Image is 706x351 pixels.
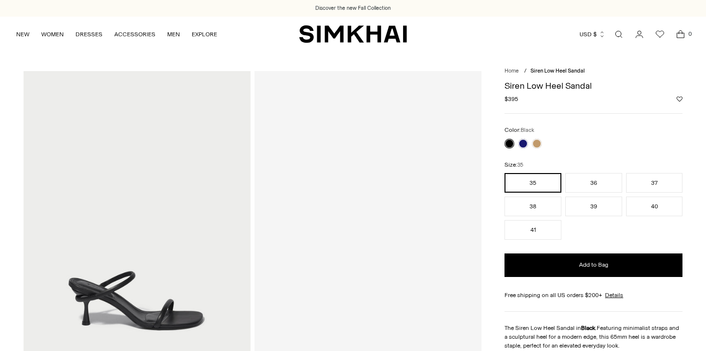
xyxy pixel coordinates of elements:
[192,24,217,45] a: EXPLORE
[626,197,683,216] button: 40
[609,25,629,44] a: Open search modal
[504,253,682,277] button: Add to Bag
[504,324,682,350] p: The Siren Low Heel Sandal in . Featuring minimalist straps and a sculptural heel for a modern edg...
[504,160,523,170] label: Size:
[671,25,690,44] a: Open cart modal
[565,197,622,216] button: 39
[677,96,682,102] button: Add to Wishlist
[650,25,670,44] a: Wishlist
[114,24,155,45] a: ACCESSORIES
[504,68,519,74] a: Home
[565,173,622,193] button: 36
[315,4,391,12] a: Discover the new Fall Collection
[504,95,518,103] span: $395
[167,24,180,45] a: MEN
[581,325,595,331] strong: Black
[685,29,694,38] span: 0
[626,173,683,193] button: 37
[299,25,407,44] a: SIMKHAI
[504,220,561,240] button: 41
[504,173,561,193] button: 35
[579,261,608,269] span: Add to Bag
[530,68,585,74] span: Siren Low Heel Sandal
[630,25,649,44] a: Go to the account page
[504,197,561,216] button: 38
[504,125,534,135] label: Color:
[517,162,523,168] span: 35
[580,24,605,45] button: USD $
[521,127,534,133] span: Black
[76,24,102,45] a: DRESSES
[524,67,527,75] div: /
[504,81,682,90] h1: Siren Low Heel Sandal
[504,67,682,75] nav: breadcrumbs
[605,291,623,300] a: Details
[41,24,64,45] a: WOMEN
[16,24,29,45] a: NEW
[504,291,682,300] div: Free shipping on all US orders $200+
